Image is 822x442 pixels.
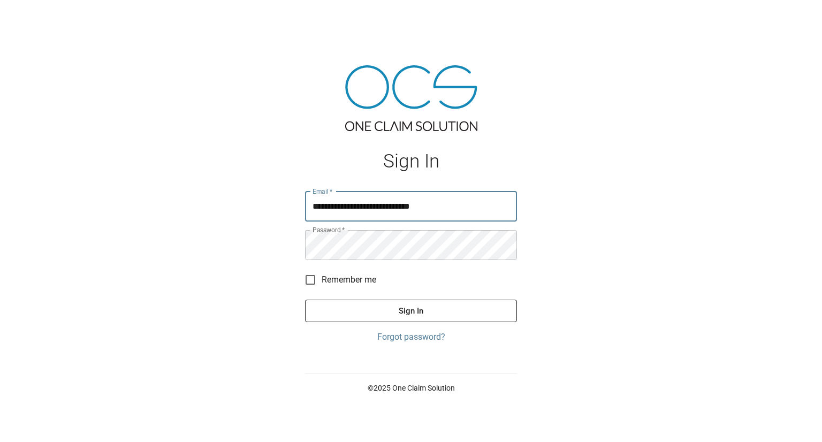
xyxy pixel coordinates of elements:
[305,331,517,344] a: Forgot password?
[313,187,333,196] label: Email
[345,65,477,131] img: ocs-logo-tra.png
[305,150,517,172] h1: Sign In
[305,300,517,322] button: Sign In
[13,6,56,28] img: ocs-logo-white-transparent.png
[305,383,517,393] p: © 2025 One Claim Solution
[313,225,345,234] label: Password
[322,273,376,286] span: Remember me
